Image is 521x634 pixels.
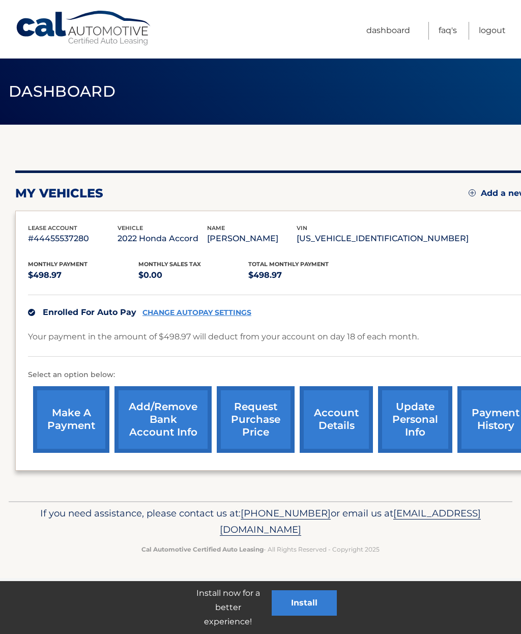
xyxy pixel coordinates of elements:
span: name [207,224,225,232]
span: vehicle [118,224,143,232]
span: Total Monthly Payment [248,261,329,268]
p: [PERSON_NAME] [207,232,297,246]
button: Install [272,590,337,616]
p: $498.97 [248,268,359,282]
span: Enrolled For Auto Pay [43,307,136,317]
a: FAQ's [439,22,457,40]
a: make a payment [33,386,109,453]
a: request purchase price [217,386,295,453]
p: $0.00 [138,268,249,282]
span: Monthly sales Tax [138,261,201,268]
a: update personal info [378,386,452,453]
a: Cal Automotive [15,10,153,46]
a: account details [300,386,373,453]
span: lease account [28,224,77,232]
span: Dashboard [9,82,115,101]
p: Your payment in the amount of $498.97 will deduct from your account on day 18 of each month. [28,330,419,344]
span: Monthly Payment [28,261,88,268]
p: #44455537280 [28,232,118,246]
p: $498.97 [28,268,138,282]
p: Install now for a better experience! [184,586,272,629]
p: 2022 Honda Accord [118,232,207,246]
p: If you need assistance, please contact us at: or email us at [24,505,497,538]
p: [US_VEHICLE_IDENTIFICATION_NUMBER] [297,232,469,246]
img: check.svg [28,309,35,316]
a: CHANGE AUTOPAY SETTINGS [142,308,251,317]
a: Add/Remove bank account info [114,386,212,453]
a: Dashboard [366,22,410,40]
strong: Cal Automotive Certified Auto Leasing [141,545,264,553]
img: add.svg [469,189,476,196]
p: - All Rights Reserved - Copyright 2025 [24,544,497,555]
span: vin [297,224,307,232]
h2: my vehicles [15,186,103,201]
a: Logout [479,22,506,40]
